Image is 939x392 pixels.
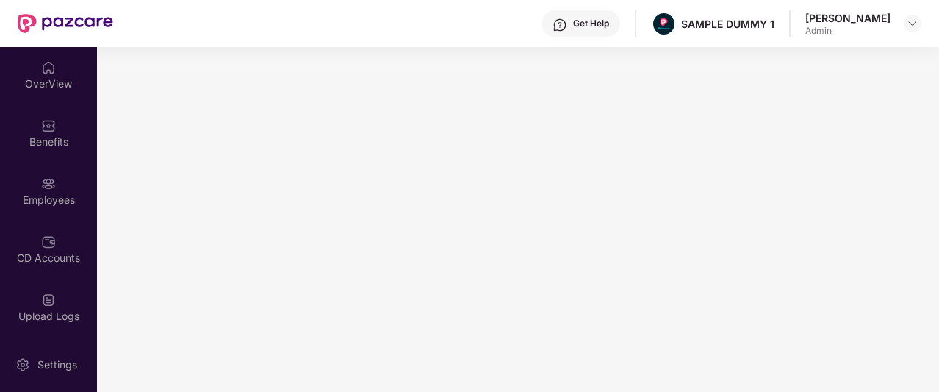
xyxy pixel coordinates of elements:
[15,357,30,372] img: svg+xml;base64,PHN2ZyBpZD0iU2V0dGluZy0yMHgyMCIgeG1sbnM9Imh0dHA6Ly93d3cudzMub3JnLzIwMDAvc3ZnIiB3aW...
[573,18,609,29] div: Get Help
[553,18,567,32] img: svg+xml;base64,PHN2ZyBpZD0iSGVscC0zMngzMiIgeG1sbnM9Imh0dHA6Ly93d3cudzMub3JnLzIwMDAvc3ZnIiB3aWR0aD...
[41,60,56,75] img: svg+xml;base64,PHN2ZyBpZD0iSG9tZSIgeG1sbnM9Imh0dHA6Ly93d3cudzMub3JnLzIwMDAvc3ZnIiB3aWR0aD0iMjAiIG...
[33,357,82,372] div: Settings
[41,235,56,249] img: svg+xml;base64,PHN2ZyBpZD0iQ0RfQWNjb3VudHMiIGRhdGEtbmFtZT0iQ0QgQWNjb3VudHMiIHhtbG5zPSJodHRwOi8vd3...
[681,17,774,31] div: SAMPLE DUMMY 1
[41,118,56,133] img: svg+xml;base64,PHN2ZyBpZD0iQmVuZWZpdHMiIHhtbG5zPSJodHRwOi8vd3d3LnczLm9yZy8yMDAwL3N2ZyIgd2lkdGg9Ij...
[805,11,891,25] div: [PERSON_NAME]
[41,177,56,191] img: svg+xml;base64,PHN2ZyBpZD0iRW1wbG95ZWVzIiB4bWxucz0iaHR0cDovL3d3dy53My5vcmcvMjAwMC9zdmciIHdpZHRoPS...
[18,14,113,33] img: New Pazcare Logo
[907,18,918,29] img: svg+xml;base64,PHN2ZyBpZD0iRHJvcGRvd24tMzJ4MzIiIHhtbG5zPSJodHRwOi8vd3d3LnczLm9yZy8yMDAwL3N2ZyIgd2...
[805,25,891,37] div: Admin
[653,13,674,35] img: Pazcare_Alternative_logo-01-01.png
[41,293,56,307] img: svg+xml;base64,PHN2ZyBpZD0iVXBsb2FkX0xvZ3MiIGRhdGEtbmFtZT0iVXBsb2FkIExvZ3MiIHhtbG5zPSJodHRwOi8vd3...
